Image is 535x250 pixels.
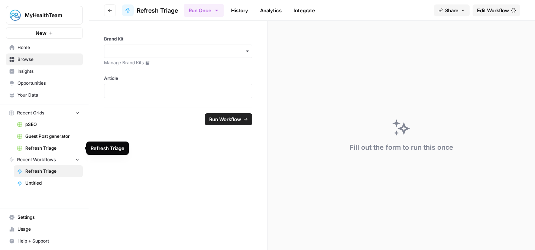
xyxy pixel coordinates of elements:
a: Analytics [256,4,286,16]
a: Settings [6,211,83,223]
a: Usage [6,223,83,235]
a: Refresh Triage [122,4,178,16]
div: Refresh Triage [91,145,124,152]
button: Run Workflow [205,113,252,125]
span: Refresh Triage [137,6,178,15]
span: Refresh Triage [25,145,80,152]
a: Browse [6,53,83,65]
a: Integrate [289,4,320,16]
a: Home [6,42,83,53]
a: pSEO [14,118,83,130]
button: New [6,27,83,39]
button: Recent Grids [6,107,83,118]
span: Share [445,7,458,14]
span: Settings [17,214,80,221]
span: Guest Post generator [25,133,80,140]
span: pSEO [25,121,80,128]
span: Refresh Triage [25,168,80,175]
span: Your Data [17,92,80,98]
a: Refresh Triage [14,142,83,154]
label: Article [104,75,252,82]
span: Untitled [25,180,80,186]
span: Recent Grids [17,110,44,116]
button: Share [434,4,470,16]
a: Your Data [6,89,83,101]
span: MyHealthTeam [25,12,70,19]
button: Workspace: MyHealthTeam [6,6,83,25]
label: Brand Kit [104,36,252,42]
a: Untitled [14,177,83,189]
span: Home [17,44,80,51]
span: Run Workflow [209,116,241,123]
button: Run Once [184,4,224,17]
span: Recent Workflows [17,156,56,163]
a: Manage Brand Kits [104,59,252,66]
img: MyHealthTeam Logo [9,9,22,22]
a: Opportunities [6,77,83,89]
span: Insights [17,68,80,75]
a: History [227,4,253,16]
span: New [36,29,46,37]
span: Help + Support [17,238,80,244]
span: Usage [17,226,80,233]
span: Opportunities [17,80,80,87]
a: Edit Workflow [473,4,520,16]
a: Guest Post generator [14,130,83,142]
span: Edit Workflow [477,7,509,14]
a: Insights [6,65,83,77]
button: Recent Workflows [6,154,83,165]
span: Browse [17,56,80,63]
button: Help + Support [6,235,83,247]
div: Fill out the form to run this once [350,142,453,153]
a: Refresh Triage [14,165,83,177]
